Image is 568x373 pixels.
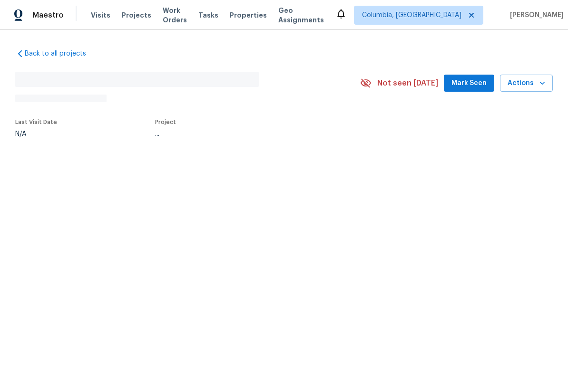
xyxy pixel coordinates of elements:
[362,10,461,20] span: Columbia, [GEOGRAPHIC_DATA]
[15,131,57,137] div: N/A
[163,6,187,25] span: Work Orders
[32,10,64,20] span: Maestro
[451,77,487,89] span: Mark Seen
[444,75,494,92] button: Mark Seen
[278,6,324,25] span: Geo Assignments
[155,119,176,125] span: Project
[122,10,151,20] span: Projects
[15,119,57,125] span: Last Visit Date
[155,131,338,137] div: ...
[15,49,107,58] a: Back to all projects
[500,75,553,92] button: Actions
[91,10,110,20] span: Visits
[198,12,218,19] span: Tasks
[377,78,438,88] span: Not seen [DATE]
[508,77,545,89] span: Actions
[230,10,267,20] span: Properties
[506,10,564,20] span: [PERSON_NAME]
